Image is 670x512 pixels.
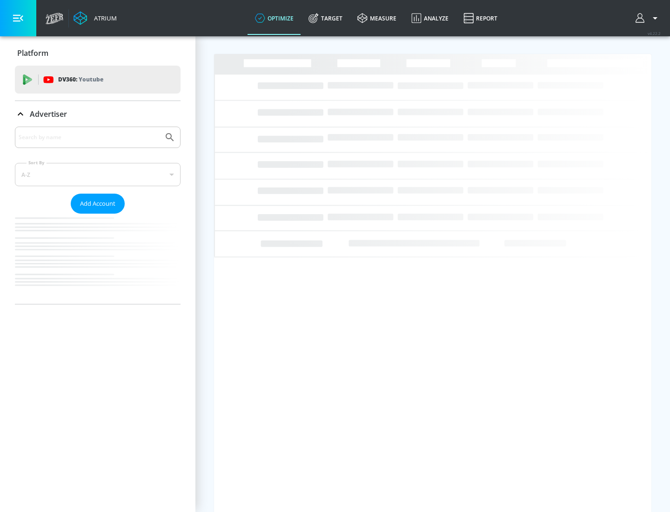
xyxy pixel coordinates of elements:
[15,40,181,66] div: Platform
[27,160,47,166] label: Sort By
[17,48,48,58] p: Platform
[30,109,67,119] p: Advertiser
[301,1,350,35] a: Target
[15,214,181,304] nav: list of Advertiser
[90,14,117,22] div: Atrium
[15,127,181,304] div: Advertiser
[248,1,301,35] a: optimize
[58,74,103,85] p: DV360:
[15,163,181,186] div: A-Z
[404,1,456,35] a: Analyze
[350,1,404,35] a: measure
[648,31,661,36] span: v 4.22.2
[79,74,103,84] p: Youtube
[80,198,115,209] span: Add Account
[15,66,181,94] div: DV360: Youtube
[456,1,505,35] a: Report
[71,194,125,214] button: Add Account
[19,131,160,143] input: Search by name
[15,101,181,127] div: Advertiser
[74,11,117,25] a: Atrium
